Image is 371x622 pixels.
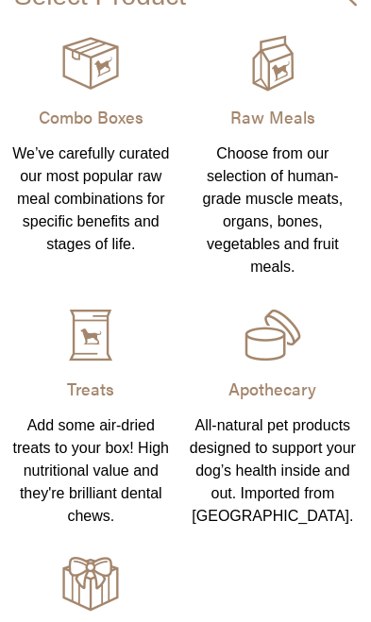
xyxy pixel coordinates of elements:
div: Choose from our selection of human-grade muscle meats, organs, bones, vegetables and fruit meals. [190,143,357,278]
p: Apothecary [190,370,357,408]
div: Add some air-dried treats to your box! High nutritional value and they're brilliant dental chews. [8,414,175,528]
p: Raw Meals [190,98,357,136]
p: Combo Boxes [8,98,175,136]
div: We’ve carefully curated our most popular raw meal combinations for specific benefits and stages o... [8,143,175,256]
a: Apothecary All-natural pet products designed to support your dog’s health inside and out. Importe... [182,307,364,556]
div: All-natural pet products designed to support your dog’s health inside and out. Imported from [GEO... [190,414,357,528]
a: Raw Meals Choose from our selection of human-grade muscle meats, organs, bones, vegetables and fr... [182,35,364,307]
p: Treats [8,370,175,408]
